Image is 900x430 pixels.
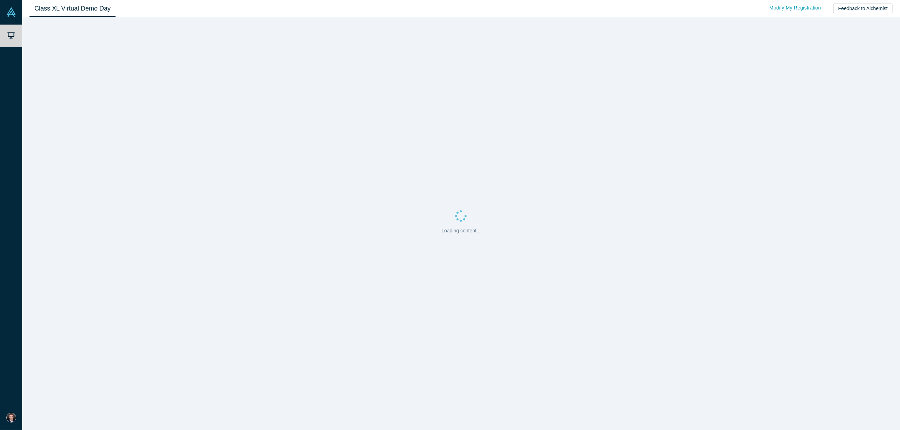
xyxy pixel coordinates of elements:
[6,7,16,17] img: Alchemist Vault Logo
[762,2,828,14] a: Modify My Registration
[833,4,893,13] button: Feedback to Alchemist
[441,227,480,234] p: Loading content...
[6,413,16,423] img: George John's Account
[29,0,116,17] a: Class XL Virtual Demo Day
